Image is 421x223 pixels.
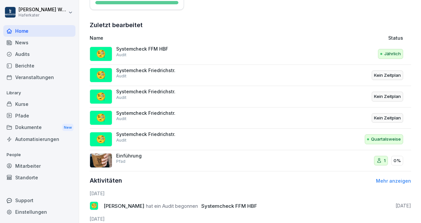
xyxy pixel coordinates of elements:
[374,93,401,100] p: Kein Zeitplan
[3,48,75,60] a: Audits
[90,176,122,185] h2: Aktivitäten
[91,201,97,210] p: 🧐
[116,89,182,95] p: Systemcheck Friedrichstr.
[116,131,182,137] p: Systemcheck Friedrichstr.
[90,34,293,41] p: Name
[90,43,411,65] a: 🧐Systemcheck FFM HBFAuditJährlich
[90,129,411,150] a: 🧐Systemcheck Friedrichstr.AuditQuartalsweise
[3,37,75,48] a: News
[90,190,411,197] h6: [DATE]
[90,86,411,108] a: 🧐Systemcheck Friedrichstr.AuditKein Zeitplan
[388,34,403,41] p: Status
[3,172,75,183] a: Standorte
[3,206,75,218] a: Einstellungen
[96,133,106,145] p: 🧐
[146,203,198,209] span: hat ein Audit begonnen
[3,25,75,37] a: Home
[3,110,75,121] a: Pfade
[374,115,401,121] p: Kein Zeitplan
[104,203,144,209] span: [PERSON_NAME]
[96,48,106,60] p: 🧐
[3,133,75,145] a: Automatisierungen
[96,91,106,103] p: 🧐
[384,51,401,57] p: Jährlich
[374,72,401,79] p: Kein Zeitplan
[3,195,75,206] div: Support
[116,158,125,164] p: Pfad
[116,153,182,159] p: Einführung
[116,73,126,79] p: Audit
[19,7,67,13] p: [PERSON_NAME] Wessel
[96,69,106,81] p: 🧐
[3,121,75,134] div: Dokumente
[396,202,411,209] p: [DATE]
[90,65,411,86] a: 🧐Systemcheck Friedrichstr.AuditKein Zeitplan
[116,110,182,116] p: Systemcheck Friedrichstr.
[3,71,75,83] a: Veranstaltungen
[376,178,411,184] a: Mehr anzeigen
[96,112,106,124] p: 🧐
[62,124,73,131] div: New
[90,150,411,172] a: EinführungPfad10%
[116,116,126,122] p: Audit
[3,121,75,134] a: DokumenteNew
[90,108,411,129] a: 🧐Systemcheck Friedrichstr.AuditKein Zeitplan
[3,88,75,98] p: Library
[116,52,126,58] p: Audit
[3,98,75,110] a: Kurse
[116,46,182,52] p: Systemcheck FFM HBF
[3,160,75,172] a: Mitarbeiter
[384,157,386,164] p: 1
[90,153,112,168] img: a5uyb7cfb7ln2r5g05smxpb8.png
[3,60,75,71] a: Berichte
[116,67,182,73] p: Systemcheck Friedrichstr.
[3,150,75,160] p: People
[19,13,67,18] p: Haferkater
[90,21,411,30] h2: Zuletzt bearbeitet
[90,215,411,222] h6: [DATE]
[371,136,401,143] p: Quartalsweise
[394,157,401,164] p: 0%
[116,95,126,101] p: Audit
[201,203,257,209] span: Systemcheck FFM HBF
[116,137,126,143] p: Audit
